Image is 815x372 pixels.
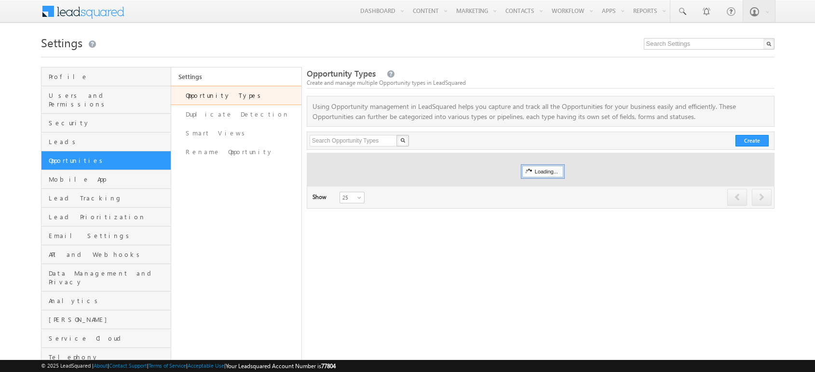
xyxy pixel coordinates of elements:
a: Mobile App [41,170,171,189]
span: Analytics [49,296,169,305]
a: [PERSON_NAME] [41,310,171,329]
span: Lead Tracking [49,194,169,202]
a: Security [41,114,171,133]
span: Profile [49,72,169,81]
input: Search Opportunity Types [310,135,398,146]
span: Leads [49,137,169,146]
a: Rename Opportunity [171,143,301,161]
span: Data Management and Privacy [49,269,169,286]
a: Service Cloud [41,329,171,348]
div: Show [312,193,332,201]
a: Settings [171,67,301,86]
span: Email Settings [49,231,169,240]
a: Opportunities [41,151,171,170]
img: Search [400,138,405,143]
a: Profile [41,67,171,86]
span: © 2025 LeadSquared | | | | | [41,361,336,371]
span: Telephony [49,353,169,361]
button: Create [735,135,769,146]
p: Using Opportunity management in LeadSquared helps you capture and track all the Opportunities for... [307,101,774,121]
span: Lead Prioritization [49,213,169,221]
a: Telephony [41,348,171,367]
a: Analytics [41,292,171,310]
div: Create and manage multiple Opportunity types in LeadSquared [307,79,774,87]
span: Settings [41,35,82,50]
span: Mobile App [49,175,169,184]
a: 25 [340,192,365,203]
span: [PERSON_NAME] [49,315,169,324]
a: Leads [41,133,171,151]
a: Acceptable Use [188,362,224,369]
a: Duplicate Detection [171,105,301,124]
a: Lead Tracking [41,189,171,208]
span: Your Leadsquared Account Number is [226,362,336,370]
span: Users and Permissions [49,91,169,108]
span: 77804 [321,362,336,370]
span: Opportunity Types [307,68,376,79]
a: Contact Support [109,362,147,369]
a: Data Management and Privacy [41,264,171,292]
span: Service Cloud [49,334,169,343]
a: Lead Prioritization [41,208,171,226]
a: Terms of Service [149,362,186,369]
span: Opportunities [49,156,169,165]
a: Opportunity Types [171,86,301,105]
a: Users and Permissions [41,86,171,114]
a: Smart Views [171,124,301,143]
a: About [94,362,108,369]
input: Search Settings [644,38,774,50]
span: API and Webhooks [49,250,169,259]
div: Loading... [522,166,563,177]
a: Email Settings [41,226,171,245]
span: 25 [340,193,366,202]
span: Security [49,119,169,127]
a: API and Webhooks [41,245,171,264]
